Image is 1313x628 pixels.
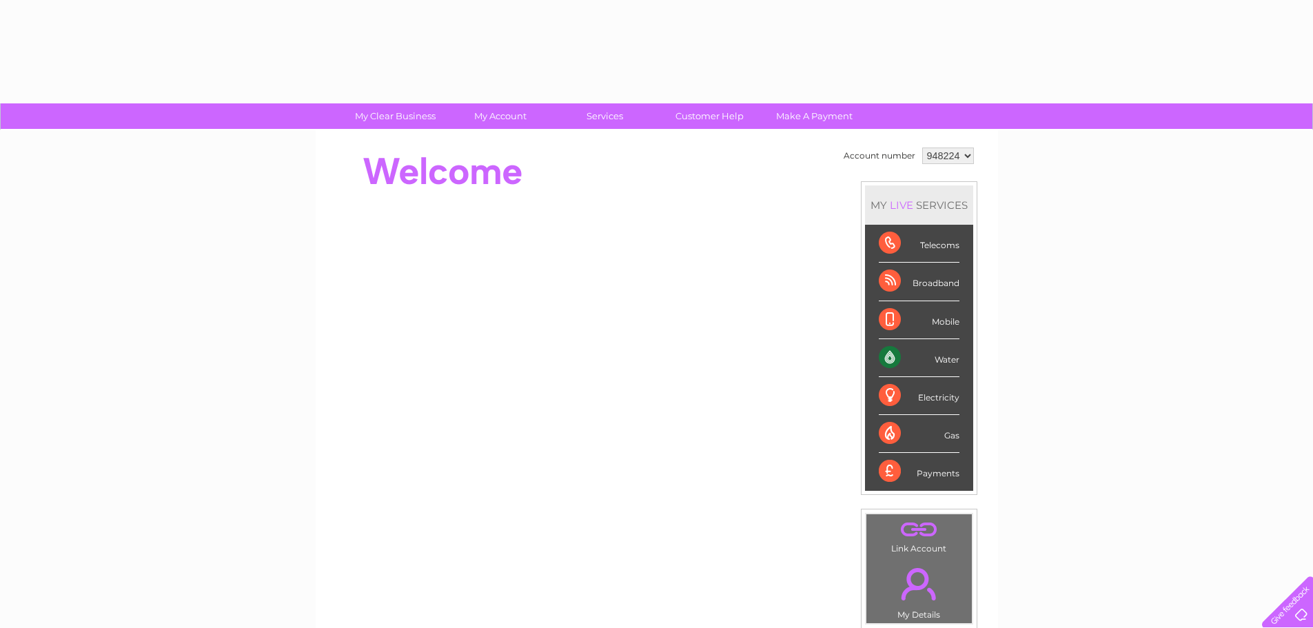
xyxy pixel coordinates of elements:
[548,103,662,129] a: Services
[879,415,959,453] div: Gas
[870,518,968,542] a: .
[879,339,959,377] div: Water
[879,301,959,339] div: Mobile
[866,556,973,624] td: My Details
[866,514,973,557] td: Link Account
[879,225,959,263] div: Telecoms
[879,453,959,490] div: Payments
[870,560,968,608] a: .
[879,377,959,415] div: Electricity
[840,144,919,168] td: Account number
[757,103,871,129] a: Make A Payment
[879,263,959,301] div: Broadband
[865,185,973,225] div: MY SERVICES
[443,103,557,129] a: My Account
[653,103,766,129] a: Customer Help
[887,199,916,212] div: LIVE
[338,103,452,129] a: My Clear Business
